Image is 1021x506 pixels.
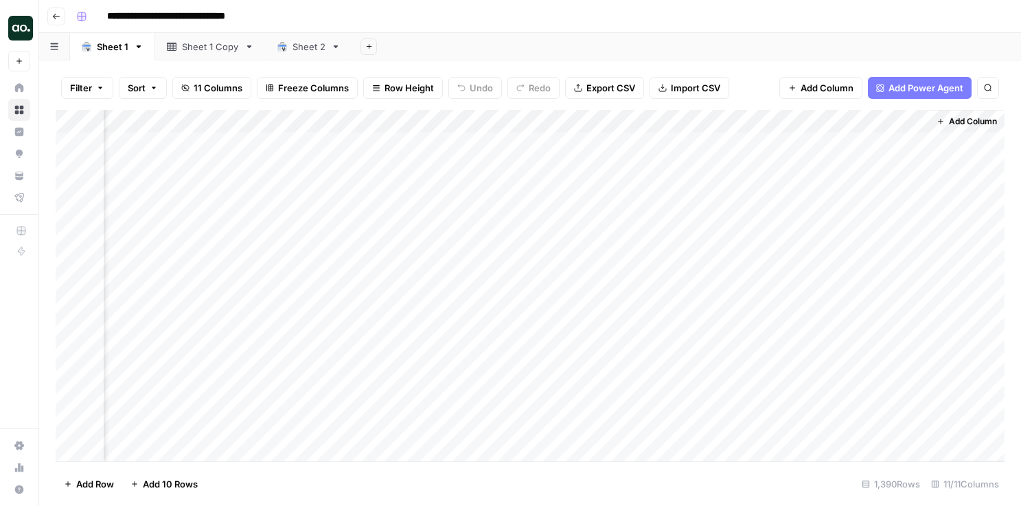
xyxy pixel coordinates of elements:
[888,81,963,95] span: Add Power Agent
[97,40,128,54] div: Sheet 1
[128,81,146,95] span: Sort
[856,473,926,495] div: 1,390 Rows
[8,16,33,41] img: AO Internal Ops Logo
[448,77,502,99] button: Undo
[266,33,352,60] a: Sheet 2
[565,77,644,99] button: Export CSV
[931,113,1002,130] button: Add Column
[70,81,92,95] span: Filter
[8,77,30,99] a: Home
[257,77,358,99] button: Freeze Columns
[779,77,862,99] button: Add Column
[76,477,114,491] span: Add Row
[8,99,30,121] a: Browse
[8,143,30,165] a: Opportunities
[172,77,251,99] button: 11 Columns
[363,77,443,99] button: Row Height
[8,457,30,479] a: Usage
[650,77,729,99] button: Import CSV
[8,121,30,143] a: Insights
[61,77,113,99] button: Filter
[8,435,30,457] a: Settings
[926,473,1005,495] div: 11/11 Columns
[529,81,551,95] span: Redo
[868,77,972,99] button: Add Power Agent
[122,473,206,495] button: Add 10 Rows
[8,187,30,209] a: Flightpath
[194,81,242,95] span: 11 Columns
[182,40,239,54] div: Sheet 1 Copy
[801,81,853,95] span: Add Column
[671,81,720,95] span: Import CSV
[119,77,167,99] button: Sort
[8,11,30,45] button: Workspace: AO Internal Ops
[292,40,325,54] div: Sheet 2
[8,165,30,187] a: Your Data
[470,81,493,95] span: Undo
[155,33,266,60] a: Sheet 1 Copy
[143,477,198,491] span: Add 10 Rows
[278,81,349,95] span: Freeze Columns
[507,77,560,99] button: Redo
[385,81,434,95] span: Row Height
[949,115,997,128] span: Add Column
[70,33,155,60] a: Sheet 1
[56,473,122,495] button: Add Row
[8,479,30,501] button: Help + Support
[586,81,635,95] span: Export CSV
